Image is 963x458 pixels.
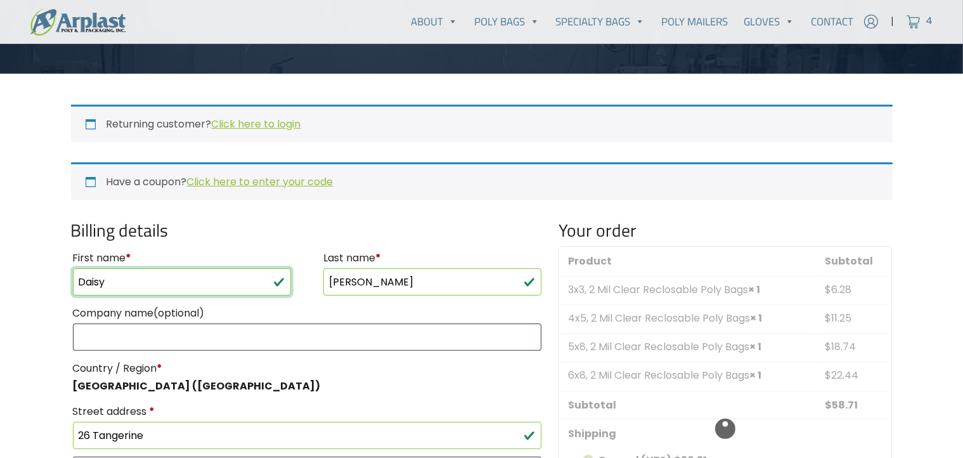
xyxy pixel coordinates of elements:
label: First name [73,248,292,268]
div: Have a coupon? [71,162,893,200]
span: (optional) [154,306,205,320]
h3: Your order [559,220,892,241]
img: logo [30,8,126,36]
input: House number and street name [73,422,542,449]
span: | [891,14,894,29]
a: Poly Mailers [653,9,736,34]
h3: Billing details [71,220,544,241]
a: Click here to enter your code [187,174,333,189]
label: Country / Region [73,358,542,379]
label: Last name [323,248,542,268]
div: Returning customer? [71,105,893,142]
strong: [GEOGRAPHIC_DATA] ([GEOGRAPHIC_DATA]) [73,379,321,393]
a: Contact [803,9,862,34]
span: 4 [926,14,933,29]
a: Gloves [736,9,803,34]
a: About [403,9,466,34]
label: Company name [73,303,542,324]
a: Specialty Bags [548,9,654,34]
a: Poly Bags [466,9,548,34]
a: Click here to login [212,117,301,131]
label: Street address [73,402,542,422]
